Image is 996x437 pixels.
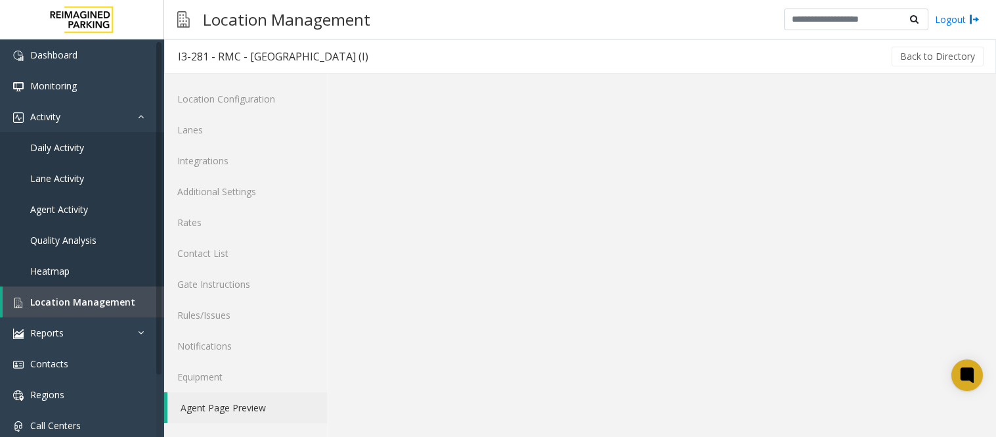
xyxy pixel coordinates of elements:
[30,265,70,277] span: Heatmap
[13,359,24,370] img: 'icon'
[892,47,984,66] button: Back to Directory
[3,287,164,317] a: Location Management
[164,300,328,331] a: Rules/Issues
[30,388,64,401] span: Regions
[13,112,24,123] img: 'icon'
[164,331,328,361] a: Notifications
[164,361,328,392] a: Equipment
[30,141,84,154] span: Daily Activity
[164,176,328,207] a: Additional Settings
[935,12,980,26] a: Logout
[177,3,190,35] img: pageIcon
[30,80,77,92] span: Monitoring
[164,269,328,300] a: Gate Instructions
[30,203,88,216] span: Agent Activity
[30,357,68,370] span: Contacts
[164,114,328,145] a: Lanes
[30,296,135,308] span: Location Management
[30,172,84,185] span: Lane Activity
[196,3,377,35] h3: Location Management
[164,145,328,176] a: Integrations
[969,12,980,26] img: logout
[13,329,24,339] img: 'icon'
[30,419,81,432] span: Call Centers
[178,48,368,65] div: I3-281 - RMC - [GEOGRAPHIC_DATA] (I)
[30,327,64,339] span: Reports
[30,110,60,123] span: Activity
[164,238,328,269] a: Contact List
[13,81,24,92] img: 'icon'
[164,207,328,238] a: Rates
[13,421,24,432] img: 'icon'
[13,390,24,401] img: 'icon'
[167,392,328,423] a: Agent Page Preview
[13,51,24,61] img: 'icon'
[13,298,24,308] img: 'icon'
[30,234,97,246] span: Quality Analysis
[30,49,77,61] span: Dashboard
[164,83,328,114] a: Location Configuration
